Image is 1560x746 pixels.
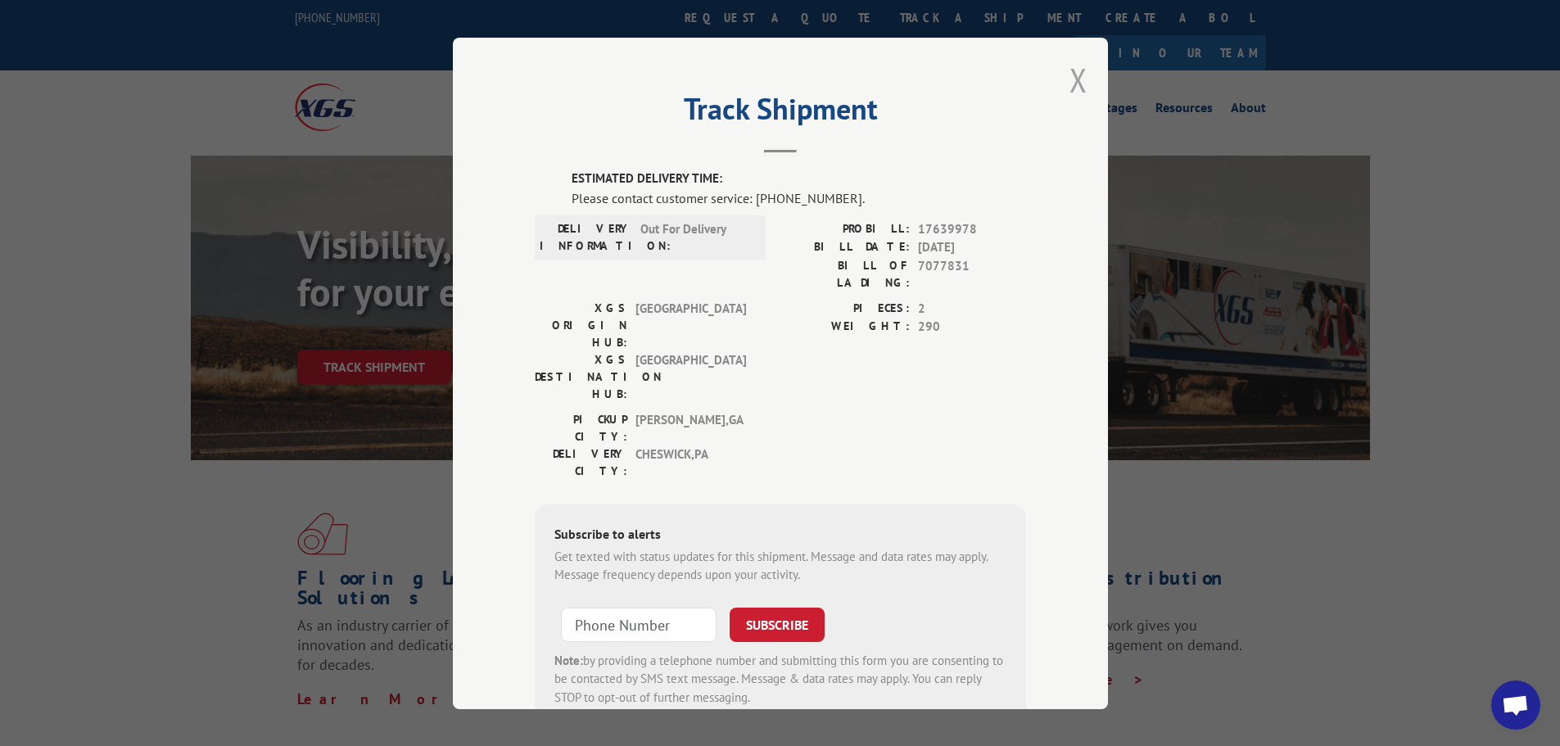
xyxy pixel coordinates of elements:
label: BILL DATE: [780,238,910,257]
label: BILL OF LADING: [780,256,910,291]
h2: Track Shipment [535,97,1026,129]
div: Get texted with status updates for this shipment. Message and data rates may apply. Message frequ... [554,547,1006,584]
span: [DATE] [918,238,1026,257]
span: 290 [918,318,1026,337]
span: [PERSON_NAME] , GA [635,410,746,445]
label: XGS DESTINATION HUB: [535,350,627,402]
button: SUBSCRIBE [730,607,825,641]
div: Please contact customer service: [PHONE_NUMBER]. [572,188,1026,207]
label: DELIVERY INFORMATION: [540,219,632,254]
button: Close modal [1069,58,1087,102]
strong: Note: [554,652,583,667]
span: [GEOGRAPHIC_DATA] [635,299,746,350]
label: PROBILL: [780,219,910,238]
span: 2 [918,299,1026,318]
span: [GEOGRAPHIC_DATA] [635,350,746,402]
span: 17639978 [918,219,1026,238]
label: XGS ORIGIN HUB: [535,299,627,350]
input: Phone Number [561,607,717,641]
label: PIECES: [780,299,910,318]
span: Out For Delivery [640,219,751,254]
label: WEIGHT: [780,318,910,337]
div: Open chat [1491,680,1540,730]
label: PICKUP CITY: [535,410,627,445]
div: by providing a telephone number and submitting this form you are consenting to be contacted by SM... [554,651,1006,707]
label: DELIVERY CITY: [535,445,627,479]
div: Subscribe to alerts [554,523,1006,547]
span: 7077831 [918,256,1026,291]
span: CHESWICK , PA [635,445,746,479]
label: ESTIMATED DELIVERY TIME: [572,170,1026,188]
